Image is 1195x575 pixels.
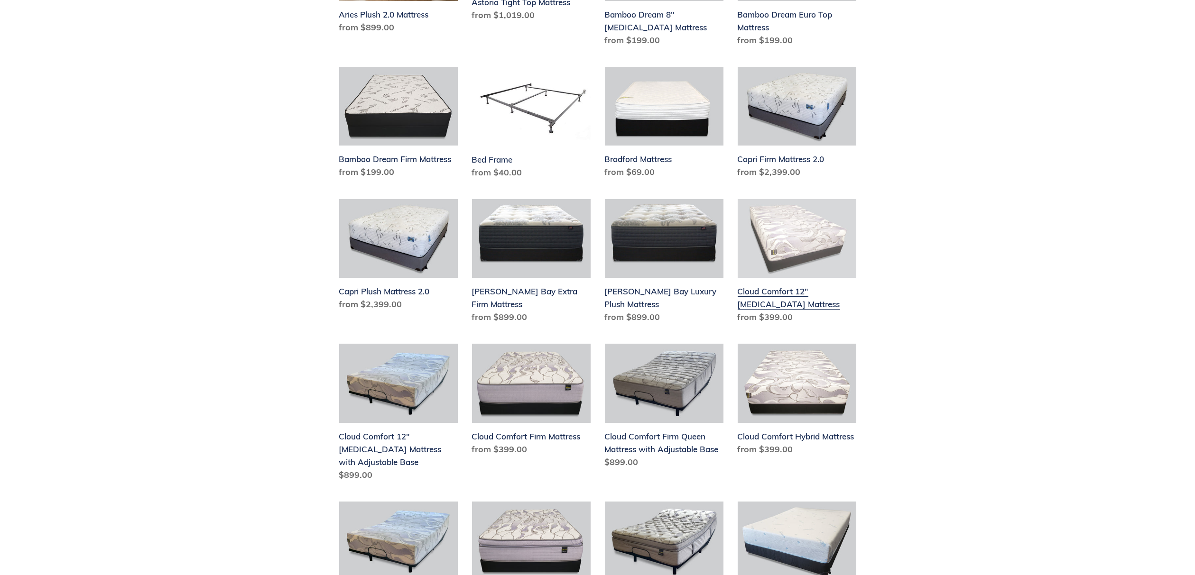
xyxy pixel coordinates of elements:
[339,199,458,315] a: Capri Plush Mattress 2.0
[605,199,723,328] a: Chadwick Bay Luxury Plush Mattress
[472,344,591,459] a: Cloud Comfort Firm Mattress
[738,67,856,183] a: Capri Firm Mattress 2.0
[339,67,458,183] a: Bamboo Dream Firm Mattress
[605,344,723,472] a: Cloud Comfort Firm Queen Mattress with Adjustable Base
[472,67,591,183] a: Bed Frame
[339,344,458,485] a: Cloud Comfort 12" Memory Foam Mattress with Adjustable Base
[738,199,856,328] a: Cloud Comfort 12" Memory Foam Mattress
[472,199,591,328] a: Chadwick Bay Extra Firm Mattress
[605,67,723,183] a: Bradford Mattress
[738,344,856,459] a: Cloud Comfort Hybrid Mattress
